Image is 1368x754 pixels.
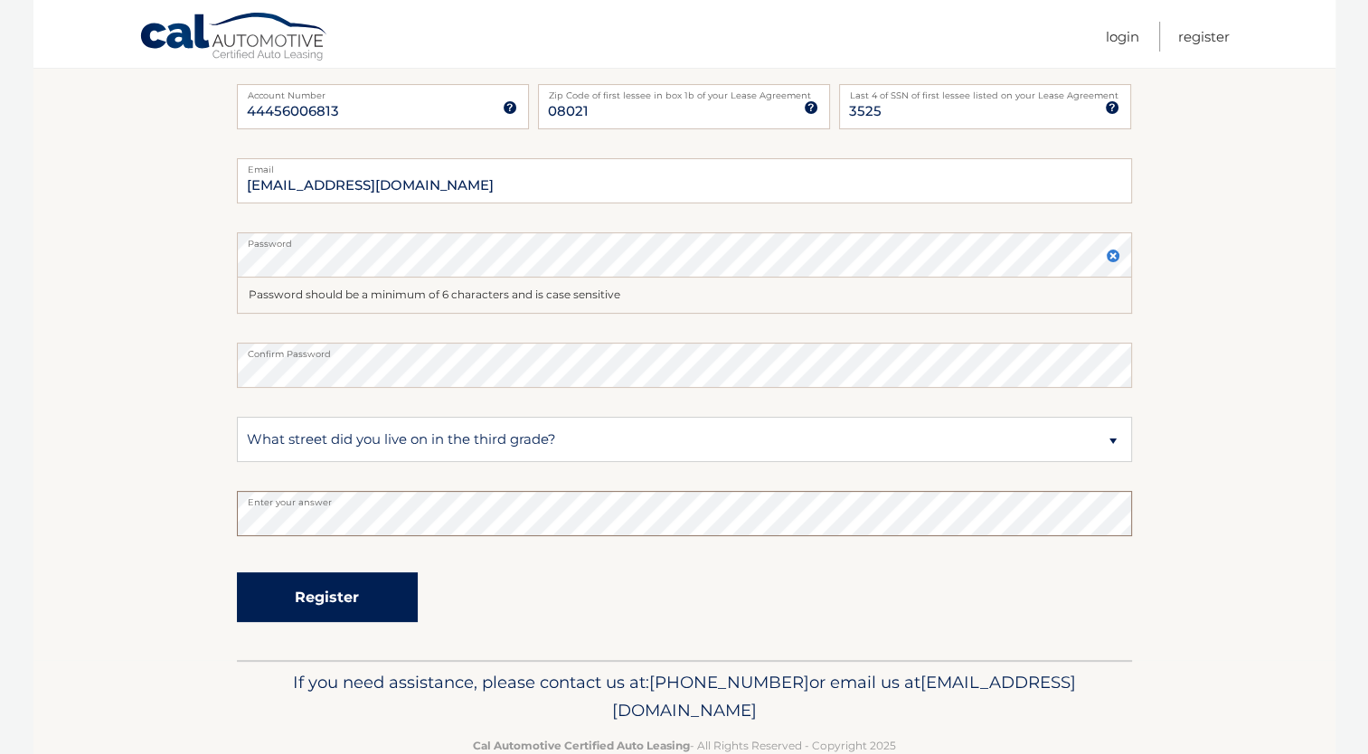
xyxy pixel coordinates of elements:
[649,672,809,693] span: [PHONE_NUMBER]
[237,158,1132,173] label: Email
[503,100,517,115] img: tooltip.svg
[804,100,818,115] img: tooltip.svg
[1178,22,1230,52] a: Register
[237,158,1132,203] input: Email
[237,84,529,129] input: Account Number
[237,343,1132,357] label: Confirm Password
[538,84,830,129] input: Zip Code
[237,84,529,99] label: Account Number
[237,278,1132,314] div: Password should be a minimum of 6 characters and is case sensitive
[237,491,1132,505] label: Enter your answer
[1106,22,1139,52] a: Login
[1105,100,1119,115] img: tooltip.svg
[139,12,329,64] a: Cal Automotive
[237,232,1132,247] label: Password
[473,739,690,752] strong: Cal Automotive Certified Auto Leasing
[538,84,830,99] label: Zip Code of first lessee in box 1b of your Lease Agreement
[839,84,1131,129] input: SSN or EIN (last 4 digits only)
[249,668,1120,726] p: If you need assistance, please contact us at: or email us at
[237,572,418,622] button: Register
[839,84,1131,99] label: Last 4 of SSN of first lessee listed on your Lease Agreement
[1106,249,1120,263] img: close.svg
